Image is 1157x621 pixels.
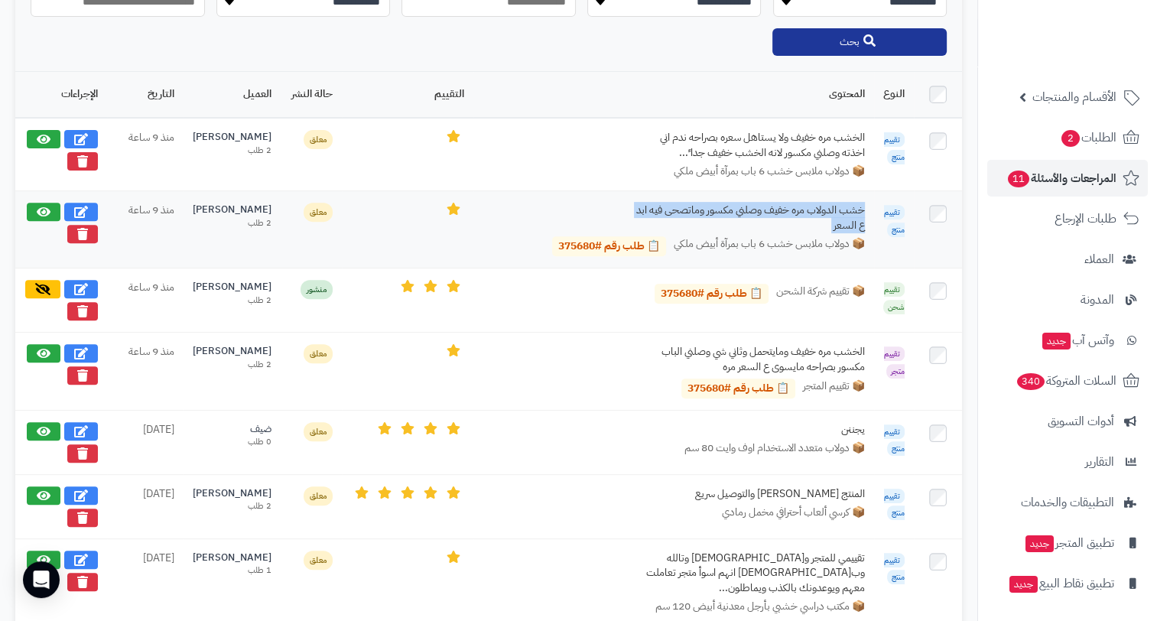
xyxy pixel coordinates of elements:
a: 📋 طلب رقم #375680 [681,379,795,398]
span: التقارير [1085,451,1114,473]
a: المراجعات والأسئلة11 [987,160,1148,197]
td: منذ 9 ساعة [107,268,184,333]
a: 📋 طلب رقم #375680 [655,284,769,304]
span: أدوات التسويق [1048,411,1114,432]
div: [PERSON_NAME] [193,130,271,145]
span: المراجعات والأسئلة [1006,167,1116,189]
span: معلق [304,344,333,363]
div: 2 طلب [193,217,271,229]
td: منذ 9 ساعة [107,118,184,191]
img: logo-2.png [1053,38,1142,70]
span: 11 [1008,171,1029,187]
span: 340 [1017,373,1045,390]
div: الخشب مره خفيف ومايتحمل وثاني شي وصلني الباب مكسور بصراحه مايسوى ع السعر مره [635,344,865,374]
th: المحتوى [473,72,874,118]
div: [PERSON_NAME] [193,551,271,565]
div: خشب الدولاب مره خفيف وصلني مكسور وماتصحى فيه ابد ع السعر [635,203,865,232]
span: وآتس آب [1041,330,1114,351]
th: التقييم [342,72,473,118]
div: 2 طلب [193,294,271,307]
span: معلق [304,203,333,222]
a: تطبيق المتجرجديد [987,525,1148,561]
div: المنتج [PERSON_NAME] والتوصيل سريع [635,486,865,502]
span: 📦 كرسي ألعاب أحترافي مخمل رمادي [722,505,865,520]
span: معلق [304,130,333,149]
th: الإجراءات [15,72,107,118]
span: معلق [304,551,333,570]
span: 📦 مكتب دراسي خشبي بأرجل معدنية أبيض 120 سم [655,599,865,614]
span: جديد [1009,576,1038,593]
div: [PERSON_NAME] [193,486,271,501]
a: 📋 طلب رقم #375680 [552,236,666,256]
th: حالة النشر [281,72,342,118]
a: السلات المتروكة340 [987,363,1148,399]
a: المدونة [987,281,1148,318]
td: [DATE] [107,474,184,538]
span: السلات المتروكة [1016,370,1116,392]
span: الأقسام والمنتجات [1032,86,1116,108]
span: تقييم منتج [884,489,905,521]
div: تقييمي للمتجر و[DEMOGRAPHIC_DATA] وتالله وب[DEMOGRAPHIC_DATA] انهم اسوأ متجر تعاملت معهم ويوعدونك... [635,551,865,596]
td: منذ 9 ساعة [107,191,184,268]
span: 📦 دولاب متعدد الاستخدام اوف وايت 80 سم [684,441,865,456]
div: [PERSON_NAME] [193,280,271,294]
span: التطبيقات والخدمات [1021,492,1114,513]
span: منشور [301,280,333,299]
span: معلق [304,486,333,506]
span: معلق [304,422,333,441]
span: 2 [1061,130,1080,147]
span: الطلبات [1060,127,1116,148]
div: 2 طلب [193,500,271,512]
span: المدونة [1081,289,1114,310]
span: جديد [1025,535,1054,552]
div: ضيف [193,422,271,437]
span: تقييم شحن [883,282,905,314]
div: [PERSON_NAME] [193,344,271,359]
span: تطبيق نقاط البيع [1008,573,1114,594]
span: تقييم منتج [884,424,905,457]
div: 2 طلب [193,359,271,371]
a: التطبيقات والخدمات [987,484,1148,521]
span: تقييم منتج [884,205,905,237]
span: 📦 تقييم المتجر [803,379,865,398]
div: 1 طلب [193,564,271,577]
div: الخشب مره خفيف ولا يستاهل سعره بصراحه ندم اني اخذته وصلني مكسور لانه الخشب خفيف جدا ً... [635,130,865,160]
a: تطبيق نقاط البيعجديد [987,565,1148,602]
span: تقييم متجر [884,346,905,379]
th: النوع [874,72,914,118]
span: 📦 تقييم شركة الشحن [776,284,865,304]
th: العميل [184,72,281,118]
a: التقارير [987,444,1148,480]
span: العملاء [1084,249,1114,270]
span: تطبيق المتجر [1024,532,1114,554]
span: جديد [1042,333,1071,350]
span: تقييم منتج [884,553,905,585]
div: Open Intercom Messenger [23,561,60,598]
a: الطلبات2 [987,119,1148,156]
span: 📦 دولاب ملابس خشب 6 باب بمرآة أبيض ملكي [674,164,865,179]
a: أدوات التسويق [987,403,1148,440]
td: [DATE] [107,410,184,474]
div: 0 طلب [193,436,271,448]
a: وآتس آبجديد [987,322,1148,359]
span: تقييم منتج [884,132,905,164]
button: بحث [772,28,947,56]
div: 2 طلب [193,145,271,157]
a: طلبات الإرجاع [987,200,1148,237]
td: منذ 9 ساعة [107,333,184,410]
span: طلبات الإرجاع [1055,208,1116,229]
div: [PERSON_NAME] [193,203,271,217]
a: العملاء [987,241,1148,278]
div: يجننن [635,422,865,437]
th: التاريخ [107,72,184,118]
span: 📦 دولاب ملابس خشب 6 باب بمرآة أبيض ملكي [674,236,865,256]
